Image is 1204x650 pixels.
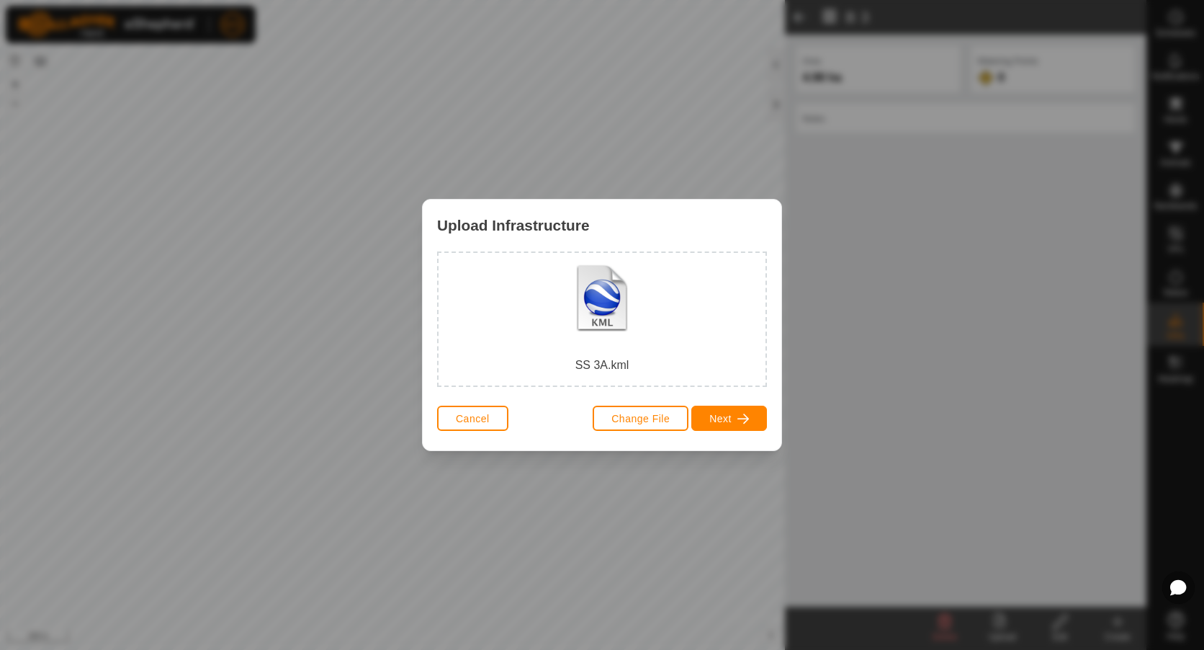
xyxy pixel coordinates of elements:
button: Cancel [437,406,508,431]
button: Change File [593,406,688,431]
span: Change File [611,413,670,424]
span: Upload Infrastructure [437,214,589,236]
button: Next [691,406,767,431]
span: Next [709,413,732,424]
span: Cancel [456,413,490,424]
div: SS 3A.kml [450,264,754,374]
